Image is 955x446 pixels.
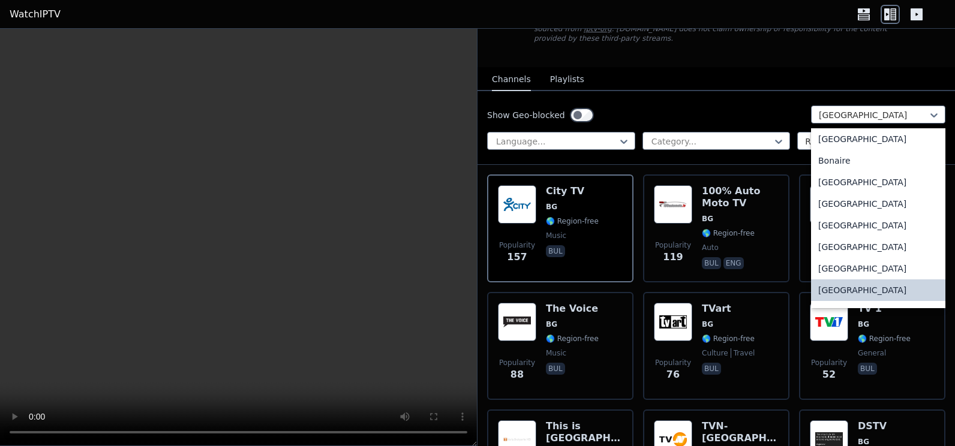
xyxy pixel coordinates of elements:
div: [GEOGRAPHIC_DATA] [811,301,945,323]
span: BG [702,320,713,329]
button: Playlists [550,68,584,91]
span: 🌎 Region-free [702,334,755,343]
p: bul [702,257,721,269]
p: bul [546,363,565,375]
label: Show Geo-blocked [487,109,565,121]
span: 76 [666,367,680,382]
span: auto [702,243,719,252]
a: WatchIPTV [10,7,61,22]
img: The Voice [498,303,536,341]
span: Popularity [499,358,535,367]
h6: TVart [702,303,755,315]
span: Popularity [811,358,847,367]
p: eng [723,257,744,269]
span: 🌎 Region-free [702,228,755,238]
p: [DOMAIN_NAME] does not host or serve any video content directly. All streams available here are s... [534,14,899,43]
span: BG [702,214,713,224]
div: [GEOGRAPHIC_DATA] [811,171,945,193]
img: TVart [654,303,692,341]
h6: City TV [546,185,599,197]
span: Popularity [499,240,535,250]
span: travel [731,348,755,358]
div: Bonaire [811,150,945,171]
span: music [546,348,566,358]
div: [GEOGRAPHIC_DATA] [811,193,945,215]
div: [GEOGRAPHIC_DATA] [811,258,945,279]
div: [GEOGRAPHIC_DATA] [811,279,945,301]
h6: The Voice [546,303,599,315]
p: bul [546,245,565,257]
span: Popularity [655,358,691,367]
h6: 100% Auto Moto TV [702,185,779,209]
div: [GEOGRAPHIC_DATA] [811,128,945,150]
span: general [858,348,886,358]
h6: TV 1 [858,303,911,315]
span: 🌎 Region-free [546,334,599,343]
button: Channels [492,68,531,91]
img: City TV [498,185,536,224]
span: culture [702,348,728,358]
a: iptv-org [584,25,612,33]
span: BG [858,320,869,329]
img: Magic TV [810,185,848,224]
img: TV 1 [810,303,848,341]
img: 100% Auto Moto TV [654,185,692,224]
span: 157 [507,250,527,264]
p: bul [702,363,721,375]
span: BG [546,202,557,212]
h6: TVN-[GEOGRAPHIC_DATA] [702,420,779,444]
p: bul [858,363,877,375]
span: 🌎 Region-free [858,334,911,343]
h6: DSTV [858,420,911,432]
span: 119 [663,250,683,264]
div: [GEOGRAPHIC_DATA] [811,215,945,236]
span: Popularity [655,240,691,250]
span: music [546,231,566,240]
span: 🌎 Region-free [546,216,599,226]
span: 52 [822,367,836,382]
div: [GEOGRAPHIC_DATA] [811,236,945,258]
span: BG [546,320,557,329]
span: 88 [510,367,524,382]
